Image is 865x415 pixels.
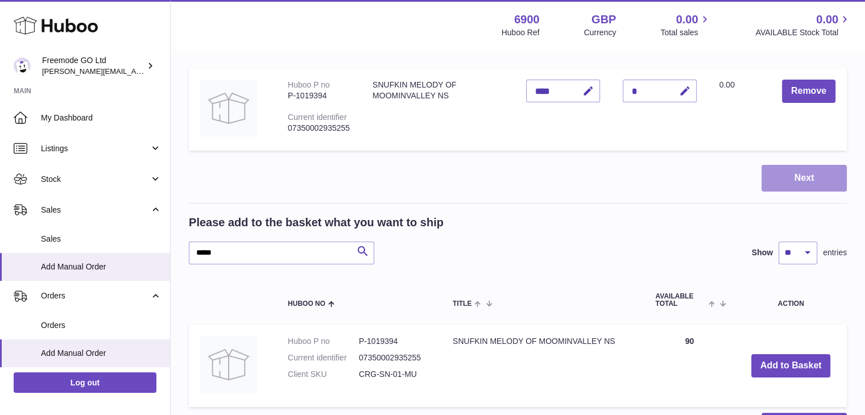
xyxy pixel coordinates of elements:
[584,27,616,38] div: Currency
[816,12,838,27] span: 0.00
[41,234,162,244] span: Sales
[453,300,471,308] span: Title
[288,80,330,89] div: Huboo P no
[751,354,831,377] button: Add to Basket
[288,300,325,308] span: Huboo no
[591,12,616,27] strong: GBP
[41,113,162,123] span: My Dashboard
[288,113,347,122] div: Current identifier
[502,27,540,38] div: Huboo Ref
[676,12,698,27] span: 0.00
[735,281,847,319] th: Action
[361,68,515,151] td: SNUFKIN MELODY OF MOOMINVALLEY NS
[359,352,430,363] dd: 07350002935255
[655,293,706,308] span: AVAILABLE Total
[752,247,773,258] label: Show
[41,143,150,154] span: Listings
[514,12,540,27] strong: 6900
[42,67,228,76] span: [PERSON_NAME][EMAIL_ADDRESS][DOMAIN_NAME]
[288,90,350,101] div: P-1019394
[782,80,835,103] button: Remove
[359,336,430,347] dd: P-1019394
[42,55,144,77] div: Freemode GO Ltd
[41,320,162,331] span: Orders
[41,262,162,272] span: Add Manual Order
[14,372,156,393] a: Log out
[200,336,257,393] img: SNUFKIN MELODY OF MOOMINVALLEY NS
[755,12,851,38] a: 0.00 AVAILABLE Stock Total
[644,325,735,407] td: 90
[660,12,711,38] a: 0.00 Total sales
[41,205,150,215] span: Sales
[288,336,359,347] dt: Huboo P no
[41,174,150,185] span: Stock
[359,369,430,380] dd: CRG-SN-01-MU
[288,123,350,134] div: 07350002935255
[41,348,162,359] span: Add Manual Order
[14,57,31,74] img: lenka.smikniarova@gioteck.com
[200,80,257,136] img: SNUFKIN MELODY OF MOOMINVALLEY NS
[41,290,150,301] span: Orders
[189,215,444,230] h2: Please add to the basket what you want to ship
[288,369,359,380] dt: Client SKU
[441,325,644,407] td: SNUFKIN MELODY OF MOOMINVALLEY NS
[719,80,735,89] span: 0.00
[660,27,711,38] span: Total sales
[823,247,847,258] span: entries
[761,165,847,192] button: Next
[288,352,359,363] dt: Current identifier
[755,27,851,38] span: AVAILABLE Stock Total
